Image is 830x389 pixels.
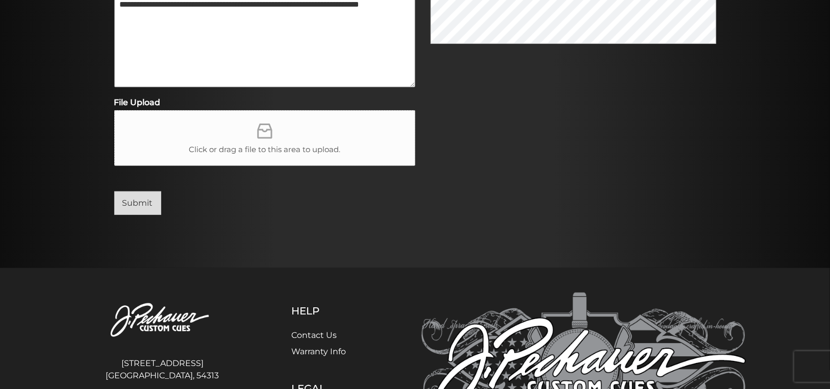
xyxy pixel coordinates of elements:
[291,330,337,340] a: Contact Us
[291,305,370,317] h5: Help
[114,98,415,108] label: File Upload
[85,353,241,386] address: [STREET_ADDRESS] [GEOGRAPHIC_DATA], 54313
[291,347,346,356] a: Warranty Info
[114,191,161,215] button: Submit
[189,144,340,156] span: Click or drag a file to this area to upload.
[85,293,241,349] img: Pechauer Custom Cues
